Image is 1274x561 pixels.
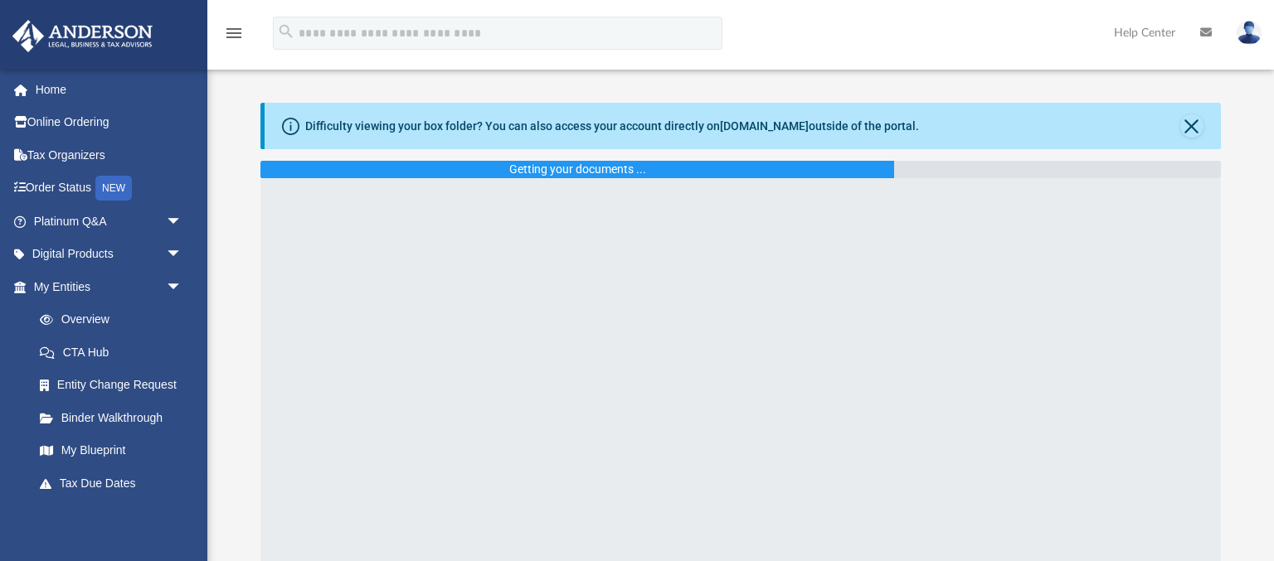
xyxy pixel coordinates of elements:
[1237,21,1262,45] img: User Pic
[12,205,207,238] a: Platinum Q&Aarrow_drop_down
[224,31,244,43] a: menu
[12,500,199,533] a: My Anderson Teamarrow_drop_down
[12,106,207,139] a: Online Ordering
[224,23,244,43] i: menu
[23,336,207,369] a: CTA Hub
[1180,114,1203,138] button: Close
[23,467,207,500] a: Tax Due Dates
[305,118,919,135] div: Difficulty viewing your box folder? You can also access your account directly on outside of the p...
[12,138,207,172] a: Tax Organizers
[23,303,207,336] a: Overview
[12,270,207,303] a: My Entitiesarrow_drop_down
[509,161,646,178] div: Getting your documents ...
[12,73,207,106] a: Home
[7,20,158,52] img: Anderson Advisors Platinum Portal
[23,369,207,402] a: Entity Change Request
[166,500,199,534] span: arrow_drop_down
[166,270,199,304] span: arrow_drop_down
[12,238,207,271] a: Digital Productsarrow_drop_down
[166,205,199,239] span: arrow_drop_down
[277,22,295,41] i: search
[166,238,199,272] span: arrow_drop_down
[23,401,207,434] a: Binder Walkthrough
[23,434,199,467] a: My Blueprint
[720,119,809,133] a: [DOMAIN_NAME]
[12,172,207,206] a: Order StatusNEW
[95,176,132,201] div: NEW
